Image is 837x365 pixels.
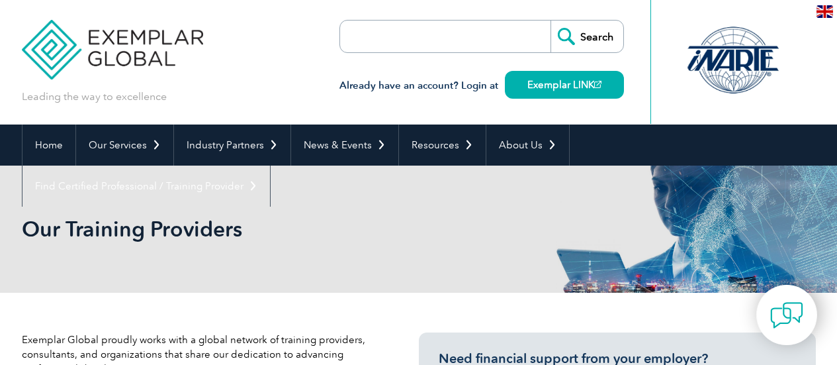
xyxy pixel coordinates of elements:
[76,125,173,166] a: Our Services
[770,299,803,332] img: contact-chat.png
[22,219,578,240] h2: Our Training Providers
[339,78,624,94] h3: Already have an account? Login at
[22,89,167,104] p: Leading the way to excellence
[22,125,75,166] a: Home
[505,71,624,99] a: Exemplar LINK
[816,5,833,18] img: en
[291,125,398,166] a: News & Events
[551,21,623,52] input: Search
[174,125,290,166] a: Industry Partners
[594,81,601,88] img: open_square.png
[486,125,569,166] a: About Us
[22,166,270,207] a: Find Certified Professional / Training Provider
[399,125,486,166] a: Resources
